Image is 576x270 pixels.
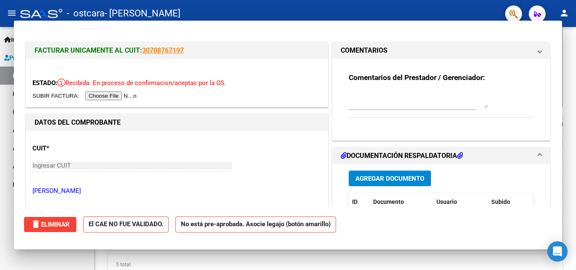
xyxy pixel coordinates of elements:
span: Subido [491,198,510,205]
span: FACTURAR UNICAMENTE AL CUIT: [35,46,142,54]
h1: DOCUMENTACIÓN RESPALDATORIA [341,151,463,161]
datatable-header-cell: Acción [530,193,572,211]
a: 30708767197 [142,46,184,54]
p: [PERSON_NAME] [32,186,322,196]
mat-expansion-panel-header: DOCUMENTACIÓN RESPALDATORIA [332,147,550,164]
span: ID [352,198,358,205]
button: Eliminar [24,217,76,232]
span: ESTADO: [32,79,57,87]
span: Eliminar [31,221,70,228]
span: Inicio [4,35,26,44]
div: Open Intercom Messenger [547,241,568,262]
mat-icon: person [559,8,569,18]
datatable-header-cell: Subido [488,193,530,211]
div: COMENTARIOS [332,59,550,140]
mat-icon: menu [7,8,17,18]
mat-expansion-panel-header: COMENTARIOS [332,42,550,59]
datatable-header-cell: Documento [370,193,433,211]
strong: No está pre-aprobada. Asocie legajo (botón amarillo) [175,217,336,233]
span: Documento [373,198,404,205]
span: Recibida. En proceso de confirmacion/aceptac por la OS. [57,79,226,87]
datatable-header-cell: ID [349,193,370,211]
h1: COMENTARIOS [341,45,388,56]
span: Prestadores / Proveedores [4,53,81,62]
button: Agregar Documento [349,171,431,186]
datatable-header-cell: Usuario [433,193,488,211]
strong: El CAE NO FUE VALIDADO. [83,217,169,233]
mat-icon: delete [31,219,41,229]
strong: Comentarios del Prestador / Gerenciador: [349,73,485,82]
p: CUIT [32,144,119,153]
span: - ostcara [67,4,105,23]
strong: DATOS DEL COMPROBANTE [35,118,121,126]
span: - [PERSON_NAME] [105,4,180,23]
span: Usuario [436,198,457,205]
span: Agregar Documento [355,175,424,182]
